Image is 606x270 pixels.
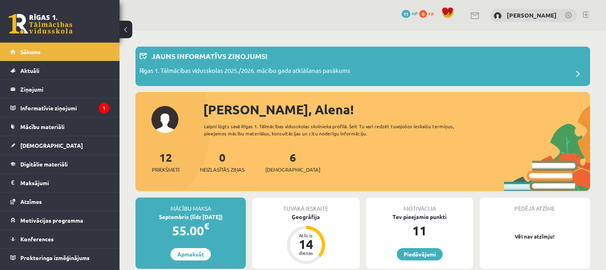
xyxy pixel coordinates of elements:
[135,221,246,240] div: 55.00
[20,160,68,168] span: Digitālie materiāli
[480,198,590,213] div: Pēdējā atzīme
[139,66,350,77] p: Rīgas 1. Tālmācības vidusskolas 2025./2026. mācību gada atklāšanas pasākums
[9,14,73,34] a: Rīgas 1. Tālmācības vidusskola
[507,11,557,19] a: [PERSON_NAME]
[99,103,110,113] i: 1
[294,250,318,255] div: dienas
[484,233,586,241] p: Vēl nav atzīmju!
[419,10,437,16] a: 0 xp
[20,99,110,117] legend: Informatīvie ziņojumi
[139,51,586,82] a: Jauns informatīvs ziņojums! Rīgas 1. Tālmācības vidusskolas 2025./2026. mācību gada atklāšanas pa...
[10,80,110,98] a: Ziņojumi
[494,12,502,20] img: Alena Fashutdinova
[252,213,359,221] div: Ģeogrāfija
[10,61,110,80] a: Aktuāli
[203,100,590,119] div: [PERSON_NAME], Alena!
[10,174,110,192] a: Maksājumi
[265,166,320,174] span: [DEMOGRAPHIC_DATA]
[419,10,427,18] span: 0
[10,248,110,267] a: Proktoringa izmēģinājums
[152,150,179,174] a: 12Priekšmeti
[20,80,110,98] legend: Ziņojumi
[412,10,418,16] span: mP
[200,166,245,174] span: Neizlasītās ziņas
[397,248,443,260] a: Piedāvājumi
[402,10,410,18] span: 11
[10,43,110,61] a: Sākums
[204,123,477,137] div: Laipni lūgts savā Rīgas 1. Tālmācības vidusskolas skolnieka profilā. Šeit Tu vari redzēt tuvojošo...
[10,211,110,229] a: Motivācijas programma
[428,10,433,16] span: xp
[20,48,41,55] span: Sākums
[20,254,90,261] span: Proktoringa izmēģinājums
[151,51,267,61] p: Jauns informatīvs ziņojums!
[20,123,65,130] span: Mācību materiāli
[204,220,209,232] span: €
[10,155,110,173] a: Digitālie materiāli
[10,192,110,211] a: Atzīmes
[152,166,179,174] span: Priekšmeti
[294,233,318,238] div: Atlicis
[366,221,473,240] div: 11
[20,235,54,243] span: Konferences
[252,213,359,265] a: Ģeogrāfija Atlicis 14 dienas
[20,174,110,192] legend: Maksājumi
[402,10,418,16] a: 11 mP
[20,198,42,205] span: Atzīmes
[20,67,39,74] span: Aktuāli
[10,230,110,248] a: Konferences
[252,198,359,213] div: Tuvākā ieskaite
[265,150,320,174] a: 6[DEMOGRAPHIC_DATA]
[171,248,211,260] a: Apmaksāt
[10,99,110,117] a: Informatīvie ziņojumi1
[135,198,246,213] div: Mācību maksa
[20,142,83,149] span: [DEMOGRAPHIC_DATA]
[294,238,318,250] div: 14
[200,150,245,174] a: 0Neizlasītās ziņas
[20,217,83,224] span: Motivācijas programma
[366,213,473,221] div: Tev pieejamie punkti
[10,117,110,136] a: Mācību materiāli
[135,213,246,221] div: Septembris (līdz [DATE])
[366,198,473,213] div: Motivācija
[10,136,110,155] a: [DEMOGRAPHIC_DATA]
